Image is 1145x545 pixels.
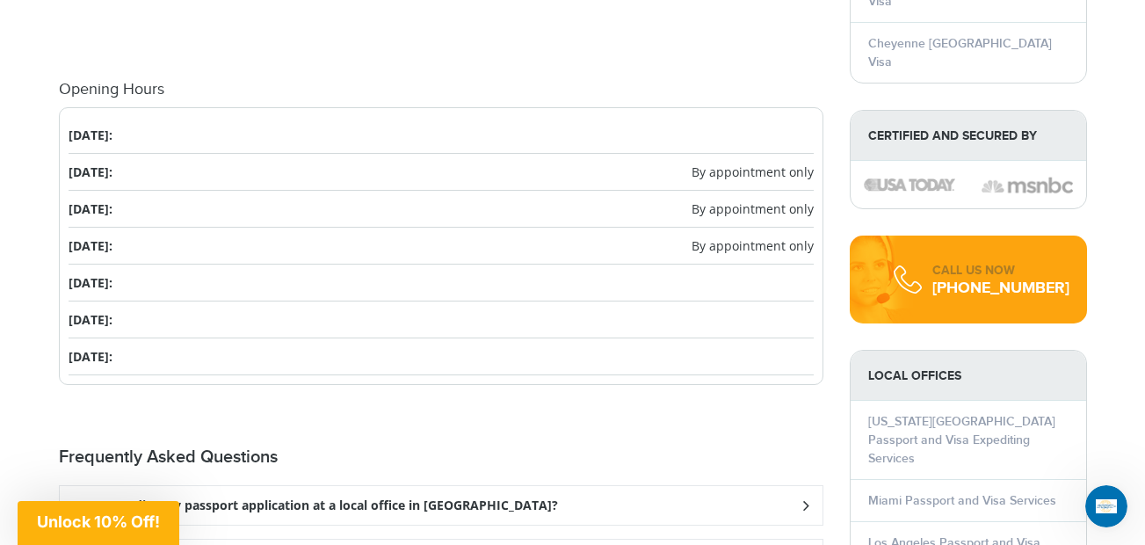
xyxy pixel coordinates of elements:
h4: Opening Hours [59,81,823,98]
a: [US_STATE][GEOGRAPHIC_DATA] Passport and Visa Expediting Services [868,414,1055,466]
img: image description [864,178,955,191]
li: [DATE]: [69,302,814,338]
span: By appointment only [692,200,814,218]
div: [PHONE_NUMBER] [932,280,1069,297]
div: Unlock 10% Off! [18,501,179,545]
li: [DATE]: [69,265,814,302]
h3: Can I expedite my passport application at a local office in [GEOGRAPHIC_DATA]? [71,498,558,513]
li: [DATE]: [69,338,814,375]
strong: Certified and Secured by [851,111,1086,161]
strong: LOCAL OFFICES [851,351,1086,401]
span: By appointment only [692,236,814,255]
iframe: Intercom live chat [1085,485,1127,527]
span: Unlock 10% Off! [37,512,160,531]
a: Cheyenne [GEOGRAPHIC_DATA] Visa [868,36,1052,69]
div: CALL US NOW [932,262,1069,280]
img: image description [982,175,1073,196]
li: [DATE]: [69,117,814,154]
a: Miami Passport and Visa Services [868,493,1056,508]
span: By appointment only [692,163,814,181]
li: [DATE]: [69,191,814,228]
li: [DATE]: [69,154,814,191]
li: [DATE]: [69,228,814,265]
h2: Frequently Asked Questions [59,447,823,468]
